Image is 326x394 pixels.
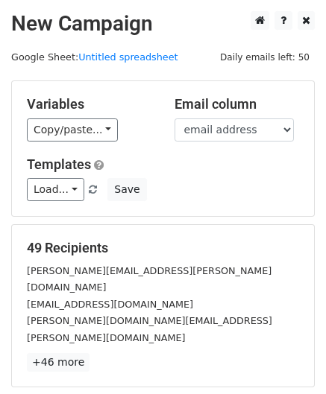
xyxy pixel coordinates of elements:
small: [PERSON_NAME][EMAIL_ADDRESS][PERSON_NAME][DOMAIN_NAME] [27,265,272,293]
a: Load... [27,178,84,201]
h5: Email column [175,96,300,112]
small: [PERSON_NAME][DOMAIN_NAME][EMAIL_ADDRESS][PERSON_NAME][DOMAIN_NAME] [27,315,272,343]
h5: 49 Recipients [27,240,299,256]
iframe: Chat Widget [251,322,326,394]
a: Untitled spreadsheet [78,51,178,63]
a: Daily emails left: 50 [215,51,315,63]
a: Templates [27,156,91,172]
a: Copy/paste... [27,118,118,142]
a: +46 more [27,353,90,372]
h2: New Campaign [11,11,315,36]
small: [EMAIL_ADDRESS][DOMAIN_NAME] [27,299,193,310]
small: Google Sheet: [11,51,178,63]
span: Daily emails left: 50 [215,49,315,66]
button: Save [107,178,146,201]
h5: Variables [27,96,152,112]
